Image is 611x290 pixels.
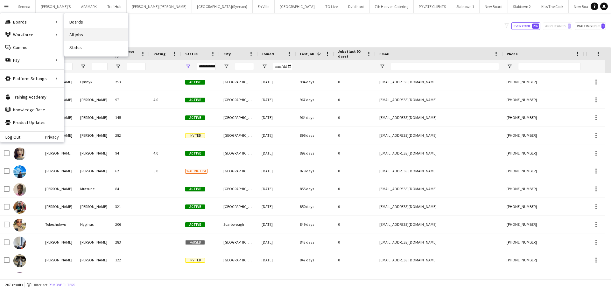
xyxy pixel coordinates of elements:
div: 892 days [296,144,334,162]
span: Active [185,222,205,227]
button: Slabtown 2 [508,0,536,13]
div: 0 [334,180,376,197]
span: Phone [507,52,518,56]
button: Remove filters [47,281,76,288]
button: TO Live [320,0,343,13]
img: Daniel Aguilar [13,254,26,267]
div: 0 [334,109,376,126]
a: Boards [64,16,128,28]
img: Emmanuel Mutsune [13,183,26,196]
div: [PHONE_NUMBER] [503,251,584,269]
div: [DATE] [258,233,296,251]
button: Open Filter Menu [262,64,267,69]
div: 62 [111,162,150,180]
div: 0 [334,269,376,287]
span: Joined [262,52,274,56]
div: [PERSON_NAME] [41,162,76,180]
span: Active [185,98,205,102]
div: [DATE] [258,180,296,197]
div: [GEOGRAPHIC_DATA] [220,251,258,269]
span: Invited [185,133,205,138]
span: Invited [185,258,205,263]
button: [GEOGRAPHIC_DATA] [275,0,320,13]
div: [DATE] [258,144,296,162]
span: Active [185,187,205,191]
input: City Filter Input [235,63,254,70]
input: Email Filter Input [391,63,499,70]
div: 0 [334,73,376,91]
div: [EMAIL_ADDRESS][DOMAIN_NAME] [376,91,503,108]
button: Open Filter Menu [223,64,229,69]
div: [PERSON_NAME] [76,144,111,162]
div: [GEOGRAPHIC_DATA] [220,180,258,197]
span: Last job [300,52,314,56]
div: Mutsune [76,180,111,197]
div: 0 [334,162,376,180]
div: [PERSON_NAME] [76,198,111,215]
span: Paused [185,240,205,245]
div: 122 [111,251,150,269]
span: Email [379,52,390,56]
div: [EMAIL_ADDRESS][DOMAIN_NAME] [376,216,503,233]
div: Boards [0,16,64,28]
button: Slabtown 1 [451,0,480,13]
div: 321 [111,198,150,215]
div: [PHONE_NUMBER] [503,180,584,197]
div: [GEOGRAPHIC_DATA] [220,198,258,215]
div: [EMAIL_ADDRESS][DOMAIN_NAME] [376,73,503,91]
div: [PHONE_NUMBER] [503,127,584,144]
div: [PERSON_NAME] [41,198,76,215]
div: 843 days [296,233,334,251]
span: Active [185,204,205,209]
span: 207 [532,24,539,29]
button: Waiting list1 [575,22,606,30]
div: 967 days [296,91,334,108]
div: [DATE] [258,127,296,144]
img: Alejandra Muñoz [13,237,26,249]
button: Open Filter Menu [115,64,121,69]
div: [PHONE_NUMBER] [503,109,584,126]
div: 984 days [296,73,334,91]
div: 841 days [296,269,334,287]
div: Tobechukwu [41,216,76,233]
div: [EMAIL_ADDRESS][DOMAIN_NAME] [376,109,503,126]
div: 243 [111,269,150,287]
a: Knowledge Base [0,103,64,116]
div: [PHONE_NUMBER] [503,73,584,91]
div: [EMAIL_ADDRESS][DOMAIN_NAME] [376,269,503,287]
div: [PERSON_NAME] [76,109,111,126]
div: Workforce [0,28,64,41]
div: [GEOGRAPHIC_DATA] [220,91,258,108]
div: 283 [111,233,150,251]
div: [EMAIL_ADDRESS][DOMAIN_NAME] [376,251,503,269]
button: Kiss The Cook [536,0,569,13]
button: Dvid hard [343,0,370,13]
button: TrailHub [102,0,127,13]
div: [GEOGRAPHIC_DATA] [220,162,258,180]
div: 855 days [296,180,334,197]
button: [PERSON_NAME] [PERSON_NAME] [127,0,192,13]
div: [PERSON_NAME] [41,180,76,197]
img: Julio Mora [13,165,26,178]
img: Luisa Fernanda Betancourt [13,148,26,160]
span: 1 filter set [31,282,47,287]
div: [EMAIL_ADDRESS][DOMAIN_NAME] [376,180,503,197]
div: [EMAIL_ADDRESS][DOMAIN_NAME] [376,233,503,251]
input: Phone Filter Input [518,63,580,70]
button: Everyone207 [511,22,540,30]
input: Last Name Filter Input [92,63,108,70]
div: 850 days [296,198,334,215]
div: 84 [111,180,150,197]
span: Active [185,151,205,156]
div: [PHONE_NUMBER] [503,91,584,108]
div: 4.0 [150,91,181,108]
div: Lynnyk [76,73,111,91]
div: [DATE] [258,251,296,269]
div: Pay [0,54,64,66]
div: [DATE] [258,162,296,180]
div: 964 days [296,109,334,126]
div: 0 [334,127,376,144]
button: [GEOGRAPHIC_DATA](Ryerson) [192,0,253,13]
div: [PHONE_NUMBER] [503,144,584,162]
div: 145 [111,109,150,126]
